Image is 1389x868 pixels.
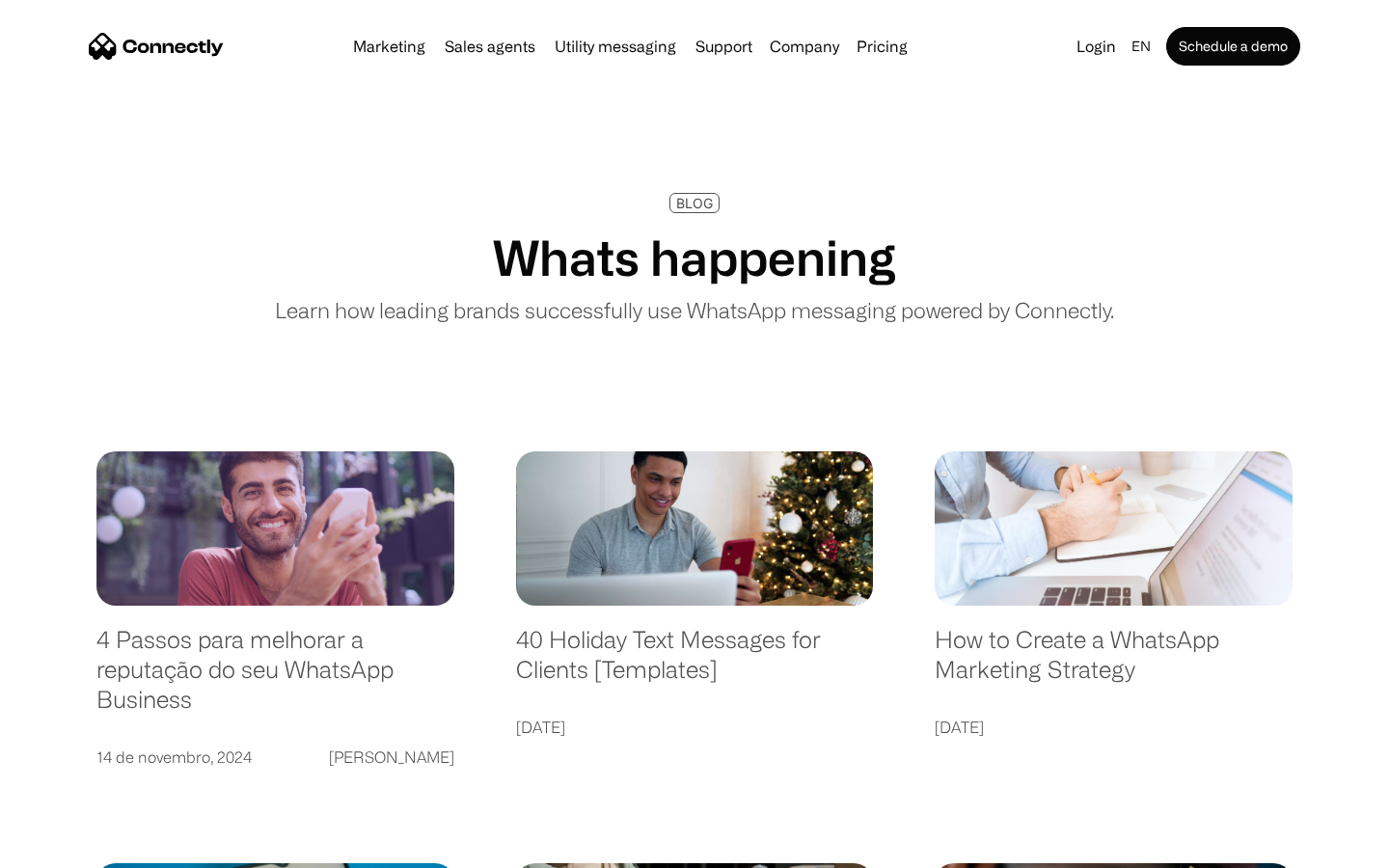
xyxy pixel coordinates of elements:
div: en [1131,33,1151,60]
p: Learn how leading brands successfully use WhatsApp messaging powered by Connectly. [275,294,1114,326]
a: How to Create a WhatsApp Marketing Strategy [935,625,1293,703]
a: 40 Holiday Text Messages for Clients [Templates] [516,625,874,703]
a: Utility messaging [547,39,684,54]
div: Company [770,33,839,60]
div: en [1124,33,1162,60]
a: Schedule a demo [1166,27,1300,66]
a: Login [1069,33,1124,60]
div: 14 de novembro, 2024 [96,744,252,771]
a: Pricing [849,39,915,54]
div: [PERSON_NAME] [329,744,454,771]
div: BLOG [676,196,713,210]
div: [DATE] [935,714,984,741]
a: Marketing [345,39,433,54]
div: [DATE] [516,714,565,741]
aside: Language selected: English [19,834,116,861]
ul: Language list [39,834,116,861]
h1: Whats happening [493,229,896,286]
a: Support [688,39,760,54]
a: Sales agents [437,39,543,54]
a: home [89,32,224,61]
a: 4 Passos para melhorar a reputação do seu WhatsApp Business [96,625,454,733]
div: Company [764,33,845,60]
